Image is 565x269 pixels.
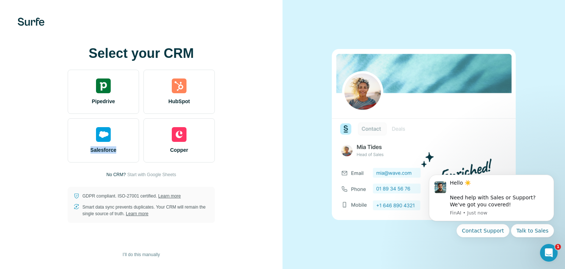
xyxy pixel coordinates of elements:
[122,251,160,258] span: I’ll do this manually
[82,193,181,199] p: GDPR compliant. ISO-27001 certified.
[96,78,111,93] img: pipedrive's logo
[92,98,115,105] span: Pipedrive
[96,127,111,142] img: salesforce's logo
[90,146,117,154] span: Salesforce
[418,166,565,265] iframe: Intercom notifications message
[127,171,176,178] button: Start with Google Sheets
[126,211,148,216] a: Learn more
[117,249,165,260] button: I’ll do this manually
[170,146,188,154] span: Copper
[172,127,186,142] img: copper's logo
[172,78,186,93] img: hubspot's logo
[18,18,45,26] img: Surfe's logo
[82,204,209,217] p: Smart data sync prevents duplicates. Your CRM will remain the single source of truth.
[158,193,181,199] a: Learn more
[540,244,558,262] iframe: Intercom live chat
[68,46,215,61] h1: Select your CRM
[555,244,561,250] span: 1
[106,171,126,178] p: No CRM?
[332,49,516,220] img: none image
[168,98,190,105] span: HubSpot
